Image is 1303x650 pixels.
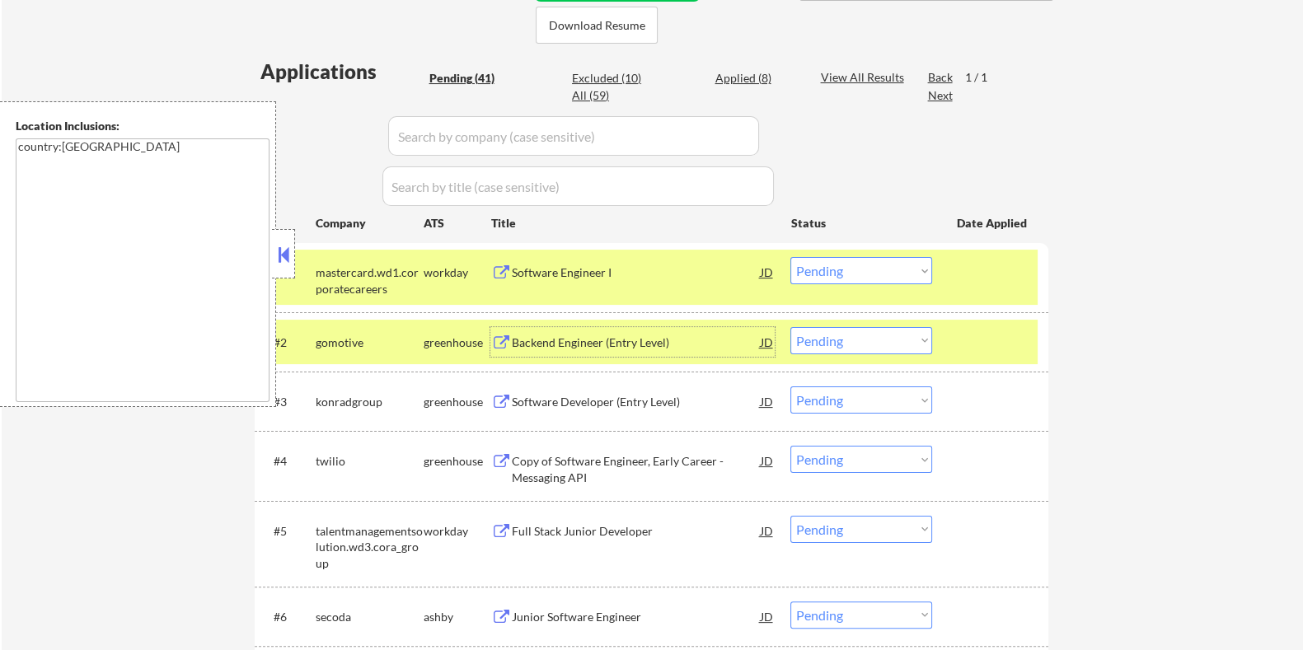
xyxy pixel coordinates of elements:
[572,70,654,87] div: Excluded (10)
[273,609,302,625] div: #6
[315,394,423,410] div: konradgroup
[423,609,490,625] div: ashby
[511,264,760,281] div: Software Engineer I
[315,609,423,625] div: secoda
[315,453,423,470] div: twilio
[511,523,760,540] div: Full Stack Junior Developer
[382,166,774,206] input: Search by title (case sensitive)
[423,394,490,410] div: greenhouse
[758,446,775,475] div: JD
[758,516,775,545] div: JD
[388,116,759,156] input: Search by company (case sensitive)
[820,69,908,86] div: View All Results
[423,523,490,540] div: workday
[490,215,775,231] div: Title
[273,453,302,470] div: #4
[572,87,654,104] div: All (59)
[758,327,775,357] div: JD
[927,69,954,86] div: Back
[423,264,490,281] div: workday
[16,118,270,134] div: Location Inclusions:
[315,334,423,351] div: gomotive
[423,334,490,351] div: greenhouse
[964,69,1002,86] div: 1 / 1
[758,601,775,631] div: JD
[511,453,760,485] div: Copy of Software Engineer, Early Career - Messaging API
[315,523,423,572] div: talentmanagementsolution.wd3.cora_group
[423,453,490,470] div: greenhouse
[260,62,423,82] div: Applications
[273,523,302,540] div: #5
[715,70,797,87] div: Applied (8)
[423,215,490,231] div: ATS
[956,215,1029,231] div: Date Applied
[927,87,954,104] div: Next
[511,334,760,351] div: Backend Engineer (Entry Level)
[315,264,423,297] div: mastercard.wd1.corporatecareers
[511,609,760,625] div: Junior Software Engineer
[758,386,775,416] div: JD
[758,257,775,287] div: JD
[511,394,760,410] div: Software Developer (Entry Level)
[315,215,423,231] div: Company
[790,208,932,237] div: Status
[429,70,511,87] div: Pending (41)
[536,7,658,44] button: Download Resume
